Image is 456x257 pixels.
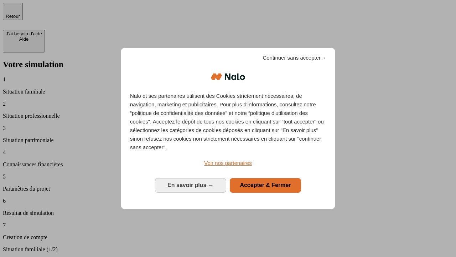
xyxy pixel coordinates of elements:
span: Voir nos partenaires [204,160,252,166]
img: Logo [211,66,245,87]
button: En savoir plus: Configurer vos consentements [155,178,226,192]
button: Accepter & Fermer: Accepter notre traitement des données et fermer [230,178,301,192]
span: En savoir plus → [167,182,214,188]
p: Nalo et ses partenaires utilisent des Cookies strictement nécessaires, de navigation, marketing e... [130,92,326,152]
a: Voir nos partenaires [130,159,326,167]
div: Bienvenue chez Nalo Gestion du consentement [121,48,335,208]
span: Accepter & Fermer [240,182,291,188]
span: Continuer sans accepter→ [263,54,326,62]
